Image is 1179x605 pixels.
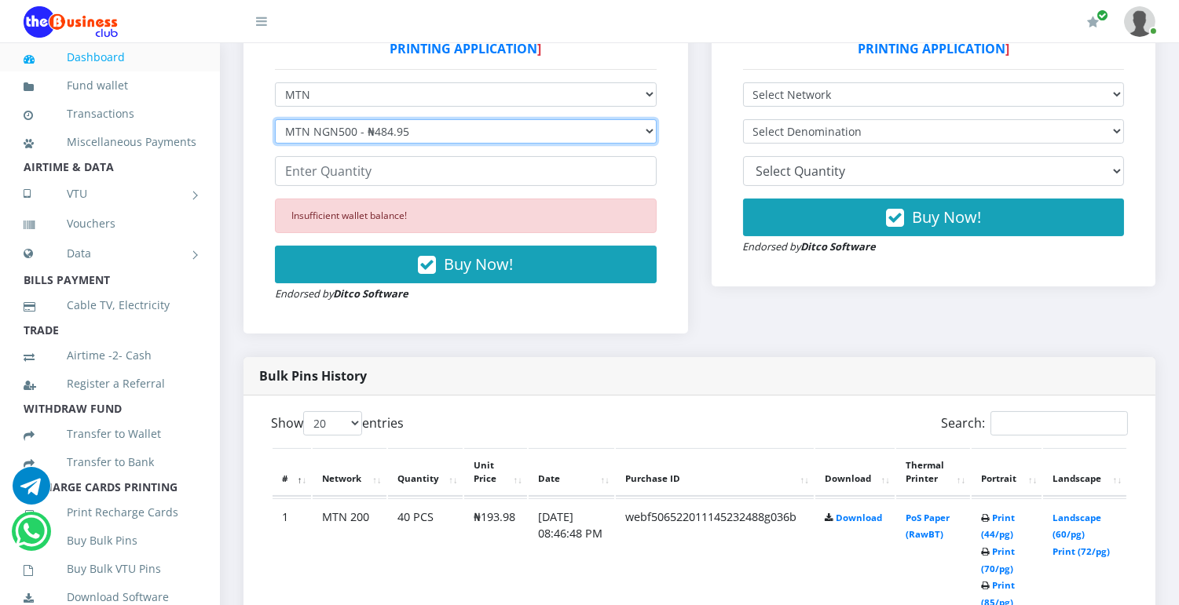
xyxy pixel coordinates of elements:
[24,337,196,374] a: Airtime -2- Cash
[303,411,362,436] select: Showentries
[24,234,196,273] a: Data
[24,287,196,323] a: Cable TV, Electricity
[16,524,48,550] a: Chat for support
[24,206,196,242] a: Vouchers
[1087,16,1099,28] i: Renew/Upgrade Subscription
[275,246,657,283] button: Buy Now!
[464,448,527,497] th: Unit Price: activate to sort column ascending
[388,448,463,497] th: Quantity: activate to sort column ascending
[1097,9,1108,21] span: Renew/Upgrade Subscription
[1053,545,1110,557] a: Print (72/pg)
[275,199,657,233] div: Insufficient wallet balance!
[1124,6,1155,37] img: User
[1043,448,1126,497] th: Landscape: activate to sort column ascending
[24,494,196,530] a: Print Recharge Cards
[529,448,614,497] th: Date: activate to sort column ascending
[313,448,386,497] th: Network: activate to sort column ascending
[24,6,118,38] img: Logo
[275,156,657,186] input: Enter Quantity
[271,411,404,436] label: Show entries
[981,545,1015,574] a: Print (70/pg)
[616,448,814,497] th: Purchase ID: activate to sort column ascending
[24,551,196,587] a: Buy Bulk VTU Pins
[24,174,196,213] a: VTU
[24,416,196,452] a: Transfer to Wallet
[275,286,408,301] small: Endorsed by
[24,444,196,480] a: Transfer to Bank
[333,286,408,301] strong: Ditco Software
[259,367,367,385] strong: Bulk Pins History
[1053,512,1101,541] a: Landscape (60/pg)
[801,239,877,253] strong: Ditco Software
[24,366,196,402] a: Register a Referral
[912,206,981,228] span: Buy Now!
[990,411,1128,436] input: Search:
[444,253,513,275] span: Buy Now!
[24,67,196,104] a: Fund wallet
[24,124,196,160] a: Miscellaneous Payments
[273,448,311,497] th: #: activate to sort column descending
[24,523,196,559] a: Buy Bulk Pins
[24,96,196,132] a: Transactions
[743,199,1125,236] button: Buy Now!
[906,512,950,541] a: PoS Paper (RawBT)
[941,411,1128,436] label: Search:
[13,479,50,505] a: Chat for support
[981,512,1015,541] a: Print (44/pg)
[815,448,895,497] th: Download: activate to sort column ascending
[972,448,1042,497] th: Portrait: activate to sort column ascending
[896,448,970,497] th: Thermal Printer: activate to sort column ascending
[836,512,882,523] a: Download
[743,239,877,253] small: Endorsed by
[24,39,196,75] a: Dashboard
